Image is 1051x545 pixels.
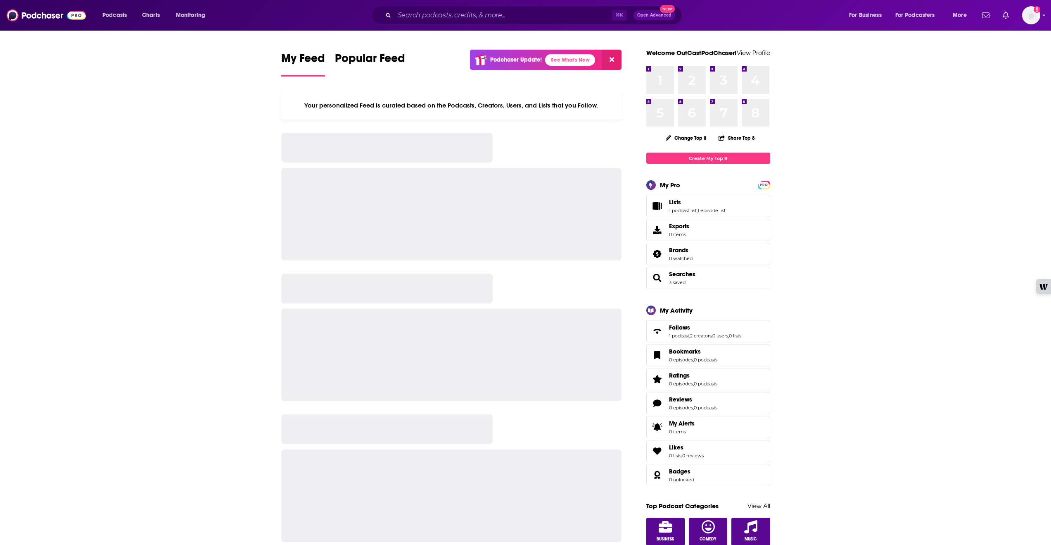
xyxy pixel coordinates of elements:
[979,8,993,22] a: Show notifications dropdown
[669,429,695,435] span: 0 items
[669,246,693,254] a: Brands
[646,153,770,164] a: Create My Top 8
[669,348,717,355] a: Bookmarks
[281,51,325,70] span: My Feed
[646,219,770,241] a: Exports
[660,306,693,314] div: My Activity
[849,10,882,21] span: For Business
[669,477,694,483] a: 0 unlocked
[170,9,216,22] button: open menu
[646,368,770,390] span: Ratings
[646,195,770,217] span: Lists
[843,9,892,22] button: open menu
[669,208,697,213] a: 1 podcast list
[712,333,712,339] span: ,
[712,333,728,339] a: 0 users
[649,325,666,337] a: Follows
[394,9,612,22] input: Search podcasts, credits, & more...
[718,130,755,146] button: Share Top 8
[7,7,86,23] a: Podchaser - Follow, Share and Rate Podcasts
[690,333,712,339] a: 2 creators
[669,232,689,237] span: 0 items
[759,182,769,188] a: PRO
[646,440,770,462] span: Likes
[660,5,675,13] span: New
[646,464,770,486] span: Badges
[759,182,769,188] span: PRO
[649,248,666,260] a: Brands
[335,51,405,70] span: Popular Feed
[737,49,770,57] a: View Profile
[669,324,690,331] span: Follows
[649,224,666,236] span: Exports
[669,453,681,459] a: 0 lists
[1022,6,1040,24] button: Show profile menu
[669,420,695,427] span: My Alerts
[646,344,770,366] span: Bookmarks
[649,397,666,409] a: Reviews
[142,10,160,21] span: Charts
[649,445,666,457] a: Likes
[729,333,741,339] a: 0 lists
[649,349,666,361] a: Bookmarks
[728,333,729,339] span: ,
[669,444,704,451] a: Likes
[646,267,770,289] span: Searches
[281,91,622,120] div: Your personalized Feed is curated based on the Podcasts, Creators, Users, and Lists that you Follow.
[669,348,701,355] span: Bookmarks
[612,10,627,21] span: ⌘ K
[693,405,694,411] span: ,
[1034,6,1040,13] svg: Add a profile image
[102,10,127,21] span: Podcasts
[637,13,671,17] span: Open Advanced
[660,181,680,189] div: My Pro
[633,10,675,20] button: Open AdvancedNew
[693,357,694,363] span: ,
[669,270,695,278] a: Searches
[947,9,977,22] button: open menu
[176,10,205,21] span: Monitoring
[281,51,325,76] a: My Feed
[895,10,935,21] span: For Podcasters
[545,54,595,66] a: See What's New
[646,416,770,438] a: My Alerts
[1022,6,1040,24] img: User Profile
[669,222,689,230] span: Exports
[698,208,726,213] a: 1 episode list
[669,444,683,451] span: Likes
[745,537,757,542] span: Music
[669,256,693,261] a: 0 watched
[661,133,712,143] button: Change Top 8
[646,392,770,414] span: Reviews
[682,453,704,459] a: 0 reviews
[669,468,690,475] span: Badges
[1022,6,1040,24] span: Logged in as OutCastPodChaser
[669,381,693,387] a: 0 episodes
[649,373,666,385] a: Ratings
[669,396,692,403] span: Reviews
[646,502,719,510] a: Top Podcast Categories
[669,280,686,285] a: 3 saved
[335,51,405,76] a: Popular Feed
[137,9,165,22] a: Charts
[380,6,690,25] div: Search podcasts, credits, & more...
[669,198,726,206] a: Lists
[999,8,1012,22] a: Show notifications dropdown
[693,381,694,387] span: ,
[694,381,717,387] a: 0 podcasts
[953,10,967,21] span: More
[646,49,737,57] a: Welcome OutCastPodChaser!
[669,372,690,379] span: Ratings
[669,198,681,206] span: Lists
[669,324,741,331] a: Follows
[669,405,693,411] a: 0 episodes
[657,537,674,542] span: Business
[649,272,666,284] a: Searches
[669,333,689,339] a: 1 podcast
[646,320,770,342] span: Follows
[669,468,694,475] a: Badges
